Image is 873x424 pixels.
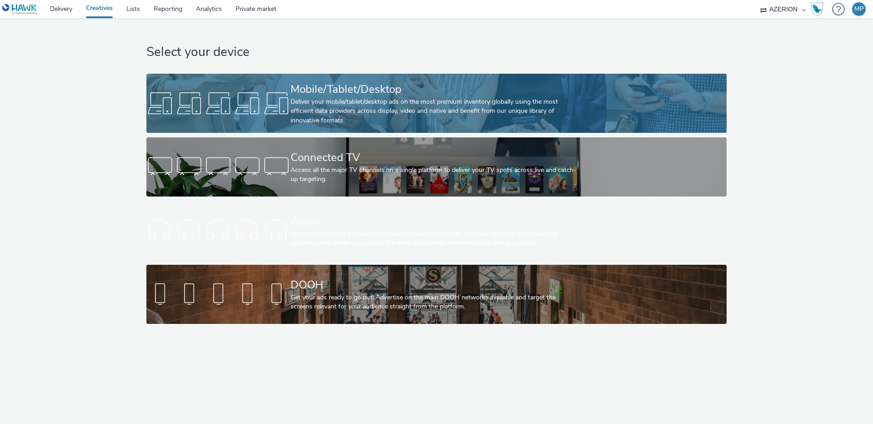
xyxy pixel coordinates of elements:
[291,229,579,248] div: Access to the most premium digital audio inventory on radio channels, podcast and streaming platf...
[146,74,726,133] a: Mobile/Tablet/DesktopDeliver your mobile/tablet/desktop ads on the most premium inventory globall...
[810,2,828,16] a: Hawk Academy
[146,265,726,324] a: DOOHGet your ads ready to go out! Advertise on the main DOOH networks available and target the sc...
[291,213,579,229] div: Audio
[146,201,726,260] a: AudioAccess to the most premium digital audio inventory on radio channels, podcast and streaming ...
[146,137,726,197] a: Connected TVAccess all the major TV channels on a single platform to deliver your TV spots across...
[291,166,579,184] div: Access all the major TV channels on a single platform to deliver your TV spots across live and ca...
[291,81,579,97] div: Mobile/Tablet/Desktop
[146,44,726,61] h1: Select your device
[291,150,579,166] div: Connected TV
[291,277,579,293] div: DOOH
[810,2,824,16] img: Hawk Academy
[2,4,37,15] img: undefined Logo
[291,97,579,125] div: Deliver your mobile/tablet/desktop ads on the most premium inventory globally using the most effi...
[854,2,864,16] div: MP
[291,293,579,312] div: Get your ads ready to go out! Advertise on the main DOOH networks available and target the screen...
